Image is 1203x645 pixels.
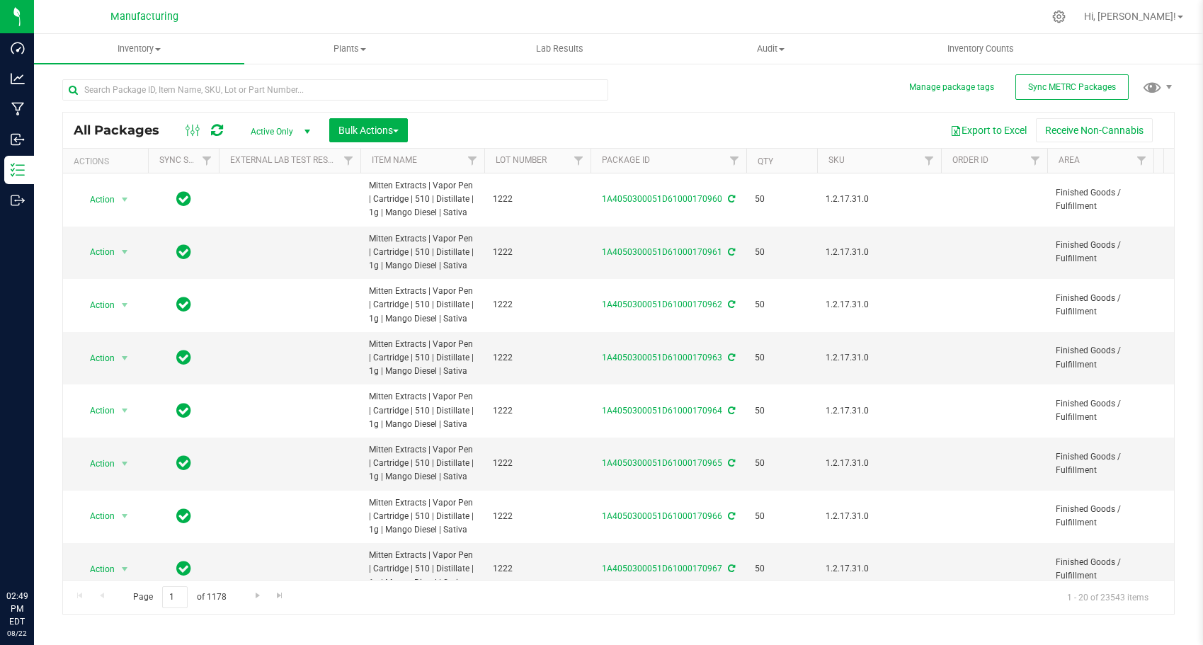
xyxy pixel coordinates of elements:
span: Sync from Compliance System [726,194,735,204]
span: select [116,190,134,210]
span: Sync from Compliance System [726,564,735,573]
span: 1 - 20 of 23543 items [1056,586,1160,607]
span: 1222 [493,457,582,470]
span: 50 [755,351,809,365]
span: In Sync [176,348,191,367]
span: Action [77,295,115,315]
span: Inventory [34,42,244,55]
span: 1.2.17.31.0 [826,351,933,365]
span: In Sync [176,453,191,473]
span: 1.2.17.31.0 [826,404,933,418]
a: 1A4050300051D61000170963 [602,353,722,363]
span: select [116,242,134,262]
a: Inventory [34,34,244,64]
a: Plants [244,34,455,64]
span: Finished Goods / Fulfillment [1056,292,1145,319]
a: Qty [758,156,773,166]
span: Finished Goods / Fulfillment [1056,556,1145,583]
span: In Sync [176,506,191,526]
span: 1222 [493,246,582,259]
button: Receive Non-Cannabis [1036,118,1153,142]
a: Go to the next page [247,586,268,605]
span: Mitten Extracts | Vapor Pen | Cartridge | 510 | Distillate | 1g | Mango Diesel | Sativa [369,443,476,484]
span: 1.2.17.31.0 [826,457,933,470]
span: select [116,401,134,421]
span: Page of 1178 [121,586,238,608]
span: Mitten Extracts | Vapor Pen | Cartridge | 510 | Distillate | 1g | Mango Diesel | Sativa [369,496,476,537]
inline-svg: Inventory [11,163,25,177]
span: Sync from Compliance System [726,511,735,521]
span: Action [77,559,115,579]
span: Bulk Actions [338,125,399,136]
a: Lab Results [455,34,665,64]
inline-svg: Outbound [11,193,25,207]
span: Action [77,348,115,368]
span: Mitten Extracts | Vapor Pen | Cartridge | 510 | Distillate | 1g | Mango Diesel | Sativa [369,179,476,220]
inline-svg: Analytics [11,72,25,86]
button: Manage package tags [909,81,994,93]
span: 1.2.17.31.0 [826,193,933,206]
span: Lab Results [517,42,603,55]
span: Sync from Compliance System [726,353,735,363]
span: In Sync [176,242,191,262]
a: Filter [1130,149,1153,173]
span: 1222 [493,404,582,418]
span: In Sync [176,559,191,578]
input: Search Package ID, Item Name, SKU, Lot or Part Number... [62,79,608,101]
a: External Lab Test Result [230,155,341,165]
span: Manufacturing [110,11,178,23]
span: 1.2.17.31.0 [826,246,933,259]
span: In Sync [176,401,191,421]
a: Audit [666,34,876,64]
span: 1.2.17.31.0 [826,562,933,576]
a: SKU [828,155,845,165]
a: Filter [461,149,484,173]
span: 1222 [493,562,582,576]
a: Order Id [952,155,988,165]
a: 1A4050300051D61000170962 [602,299,722,309]
a: 1A4050300051D61000170966 [602,511,722,521]
span: 1.2.17.31.0 [826,298,933,312]
span: Sync from Compliance System [726,299,735,309]
input: 1 [162,586,188,608]
span: Finished Goods / Fulfillment [1056,450,1145,477]
p: 08/22 [6,628,28,639]
span: Audit [666,42,875,55]
span: 1222 [493,193,582,206]
a: 1A4050300051D61000170960 [602,194,722,204]
p: 02:49 PM EDT [6,590,28,628]
span: 50 [755,562,809,576]
span: 50 [755,404,809,418]
span: In Sync [176,189,191,209]
a: Inventory Counts [876,34,1086,64]
span: 50 [755,510,809,523]
a: Sync Status [159,155,214,165]
iframe: Resource center [14,532,57,574]
span: Mitten Extracts | Vapor Pen | Cartridge | 510 | Distillate | 1g | Mango Diesel | Sativa [369,338,476,379]
a: 1A4050300051D61000170964 [602,406,722,416]
span: 50 [755,246,809,259]
a: Package ID [602,155,650,165]
button: Export to Excel [941,118,1036,142]
a: Filter [195,149,219,173]
a: 1A4050300051D61000170967 [602,564,722,573]
inline-svg: Manufacturing [11,102,25,116]
span: In Sync [176,295,191,314]
span: select [116,295,134,315]
span: Action [77,454,115,474]
span: Finished Goods / Fulfillment [1056,239,1145,266]
span: Inventory Counts [928,42,1033,55]
a: Filter [918,149,941,173]
span: 1222 [493,510,582,523]
span: Action [77,190,115,210]
span: Finished Goods / Fulfillment [1056,397,1145,424]
span: Sync from Compliance System [726,458,735,468]
div: Manage settings [1050,10,1068,23]
button: Sync METRC Packages [1015,74,1129,100]
span: Mitten Extracts | Vapor Pen | Cartridge | 510 | Distillate | 1g | Mango Diesel | Sativa [369,549,476,590]
span: 1222 [493,298,582,312]
span: Action [77,242,115,262]
span: Mitten Extracts | Vapor Pen | Cartridge | 510 | Distillate | 1g | Mango Diesel | Sativa [369,285,476,326]
span: select [116,348,134,368]
span: Action [77,401,115,421]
